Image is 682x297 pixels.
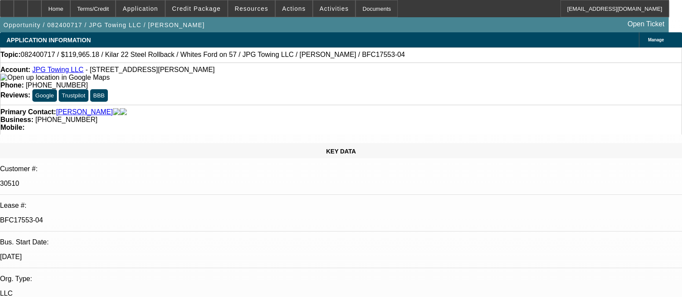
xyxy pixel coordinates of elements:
a: [PERSON_NAME] [56,108,113,116]
a: Open Ticket [624,17,668,31]
span: [PHONE_NUMBER] [35,116,97,123]
span: - [STREET_ADDRESS][PERSON_NAME] [85,66,215,73]
strong: Account: [0,66,30,73]
a: View Google Maps [0,74,110,81]
span: Actions [282,5,306,12]
strong: Business: [0,116,33,123]
span: KEY DATA [326,148,356,155]
span: 082400717 / $119,965.18 / Kilar 22 Steel Rollback / Whites Ford on 57 / JPG Towing LLC / [PERSON_... [21,51,405,59]
a: JPG Towing LLC [32,66,84,73]
button: Actions [276,0,312,17]
span: Opportunity / 082400717 / JPG Towing LLC / [PERSON_NAME] [3,22,205,28]
button: BBB [90,89,108,102]
strong: Reviews: [0,91,30,99]
strong: Primary Contact: [0,108,56,116]
strong: Mobile: [0,124,25,131]
span: APPLICATION INFORMATION [6,37,91,44]
img: linkedin-icon.png [120,108,127,116]
span: Credit Package [172,5,221,12]
button: Resources [228,0,275,17]
button: Trustpilot [59,89,88,102]
span: [PHONE_NUMBER] [26,81,88,89]
span: Application [123,5,158,12]
button: Credit Package [166,0,227,17]
button: Activities [313,0,355,17]
strong: Phone: [0,81,24,89]
img: Open up location in Google Maps [0,74,110,81]
strong: Topic: [0,51,21,59]
span: Manage [648,38,664,42]
button: Application [116,0,164,17]
span: Resources [235,5,268,12]
button: Google [32,89,57,102]
img: facebook-icon.png [113,108,120,116]
span: Activities [320,5,349,12]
